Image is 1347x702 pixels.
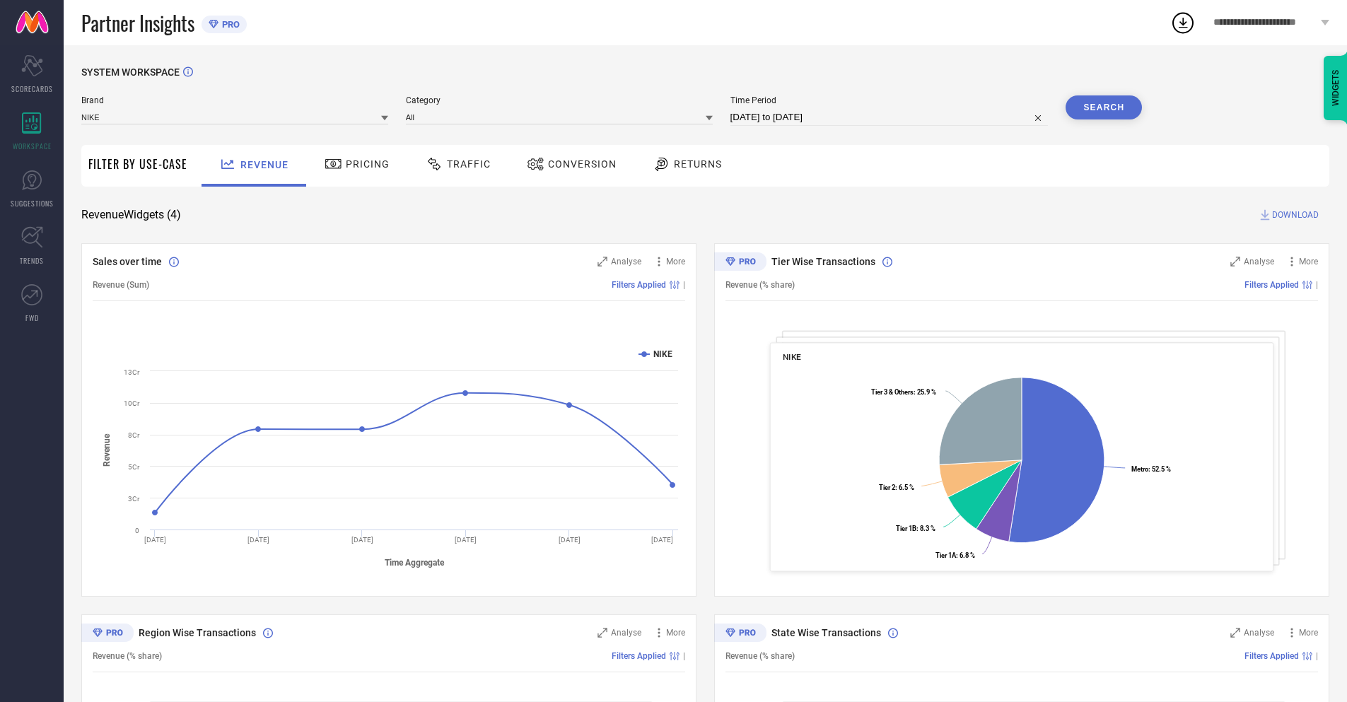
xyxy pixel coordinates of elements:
text: : 8.3 % [896,525,935,532]
span: Conversion [548,158,617,170]
span: SCORECARDS [11,83,53,94]
span: Revenue (% share) [725,280,795,290]
span: Analyse [611,628,641,638]
span: Revenue (Sum) [93,280,149,290]
button: Search [1066,95,1142,119]
tspan: Tier 2 [879,484,895,491]
span: More [1299,628,1318,638]
tspan: Tier 1A [935,551,957,559]
text: [DATE] [247,536,269,544]
span: SUGGESTIONS [11,198,54,209]
input: Select time period [730,109,1049,126]
text: : 6.5 % [879,484,914,491]
span: Tier Wise Transactions [771,256,875,267]
svg: Zoom [1230,628,1240,638]
span: Revenue (% share) [93,651,162,661]
span: Pricing [346,158,390,170]
text: 0 [135,527,139,534]
text: NIKE [653,349,672,359]
text: [DATE] [455,536,477,544]
span: Revenue (% share) [725,651,795,661]
span: State Wise Transactions [771,627,881,638]
div: Premium [81,624,134,645]
span: More [666,628,685,638]
span: Revenue Widgets ( 4 ) [81,208,181,222]
span: Analyse [1244,628,1274,638]
text: : 52.5 % [1131,465,1171,473]
span: Filters Applied [612,280,666,290]
span: More [1299,257,1318,267]
text: 3Cr [128,495,140,503]
span: Analyse [611,257,641,267]
text: : 6.8 % [935,551,975,559]
span: NIKE [783,352,801,362]
div: Open download list [1170,10,1196,35]
span: Brand [81,95,388,105]
text: [DATE] [144,536,166,544]
tspan: Tier 1B [896,525,916,532]
span: TRENDS [20,255,44,266]
span: SYSTEM WORKSPACE [81,66,180,78]
span: | [1316,651,1318,661]
svg: Zoom [597,257,607,267]
span: Returns [674,158,722,170]
span: More [666,257,685,267]
span: DOWNLOAD [1272,208,1319,222]
tspan: Tier 3 & Others [872,388,914,396]
svg: Zoom [1230,257,1240,267]
span: Sales over time [93,256,162,267]
text: 8Cr [128,431,140,439]
span: Region Wise Transactions [139,627,256,638]
span: Time Period [730,95,1049,105]
span: FWD [25,312,39,323]
tspan: Time Aggregate [385,558,445,568]
span: Filter By Use-Case [88,156,187,172]
text: 10Cr [124,399,140,407]
text: 5Cr [128,463,140,471]
div: Premium [714,624,766,645]
span: Category [406,95,713,105]
span: PRO [218,19,240,30]
text: [DATE] [559,536,581,544]
tspan: Revenue [102,433,112,467]
tspan: Metro [1131,465,1148,473]
text: 13Cr [124,368,140,376]
span: Filters Applied [612,651,666,661]
span: | [1316,280,1318,290]
div: Premium [714,252,766,274]
span: Partner Insights [81,8,194,37]
svg: Zoom [597,628,607,638]
span: | [683,651,685,661]
span: Analyse [1244,257,1274,267]
text: [DATE] [351,536,373,544]
text: : 25.9 % [872,388,937,396]
span: Filters Applied [1244,651,1299,661]
span: Filters Applied [1244,280,1299,290]
span: Traffic [447,158,491,170]
span: | [683,280,685,290]
span: Revenue [240,159,288,170]
text: [DATE] [651,536,673,544]
span: WORKSPACE [13,141,52,151]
